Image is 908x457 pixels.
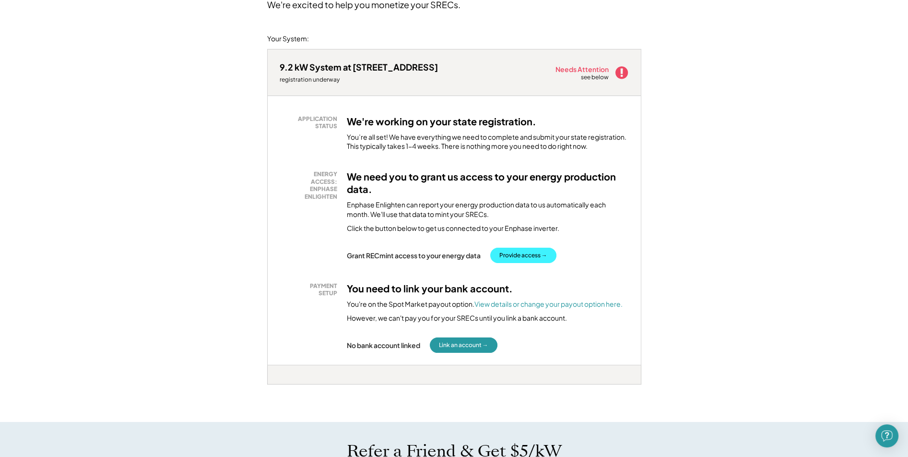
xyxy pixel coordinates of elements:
div: No bank account linked [347,341,420,349]
div: 9.2 kW System at [STREET_ADDRESS] [280,61,438,72]
div: APPLICATION STATUS [284,115,337,130]
a: View details or change your payout option here. [474,300,623,308]
div: Grant RECmint access to your energy data [347,251,481,260]
div: hgrelui7 - VA Distributed [267,385,298,388]
button: Link an account → [430,337,497,353]
div: Your System: [267,34,309,44]
div: ENERGY ACCESS: ENPHASE ENLIGHTEN [284,170,337,200]
div: Needs Attention [555,66,610,72]
h3: You need to link your bank account. [347,282,513,295]
div: However, we can't pay you for your SRECs until you link a bank account. [347,313,567,323]
div: see below [581,73,610,82]
div: You’re all set! We have everything we need to complete and submit your state registration. This t... [347,132,629,151]
button: Provide access → [490,248,556,263]
div: Click the button below to get us connected to your Enphase inverter. [347,224,559,233]
h3: We need you to grant us access to your energy production data. [347,170,629,195]
div: You're on the Spot Market payout option. [347,300,623,309]
div: registration underway [280,76,438,84]
h3: We're working on your state registration. [347,115,536,128]
div: Open Intercom Messenger [875,424,898,447]
div: Enphase Enlighten can report your energy production data to us automatically each month. We'll us... [347,200,629,219]
div: PAYMENT SETUP [284,282,337,297]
